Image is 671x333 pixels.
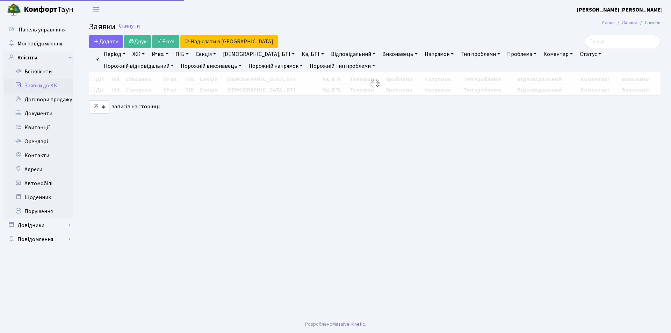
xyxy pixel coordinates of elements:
nav: breadcrumb [591,15,671,30]
span: Мої повідомлення [17,40,62,48]
a: Додати [89,35,123,48]
li: Список [637,19,661,27]
a: [PERSON_NAME] [PERSON_NAME] [577,6,663,14]
button: Переключити навігацію [87,4,105,15]
a: Порожній тип проблеми [307,60,378,72]
a: Проблема [504,48,539,60]
a: Мої повідомлення [3,37,73,51]
a: [DEMOGRAPHIC_DATA], БТІ [220,48,297,60]
a: Відповідальний [328,48,378,60]
a: Заявки [622,19,637,26]
a: № вх. [149,48,171,60]
a: Адреси [3,162,73,176]
a: Всі клієнти [3,65,73,79]
a: Порожній відповідальний [101,60,176,72]
a: Massive Kinetic [332,320,365,328]
img: Обробка... [369,78,381,89]
a: Договори продажу [3,93,73,107]
select: записів на сторінці [89,100,109,114]
img: logo.png [7,3,21,17]
a: Надіслати в [GEOGRAPHIC_DATA] [180,35,278,48]
b: Комфорт [24,4,57,15]
a: Excel [152,35,179,48]
a: Друк [124,35,151,48]
a: Admin [602,19,615,26]
a: Секція [193,48,219,60]
a: Порожній напрямок [246,60,305,72]
a: Документи [3,107,73,121]
a: Орендарі [3,135,73,149]
a: Заявки до КК [3,79,73,93]
a: Період [101,48,128,60]
a: Тип проблеми [458,48,503,60]
input: Пошук... [585,35,661,48]
span: Таун [24,4,73,16]
a: Панель управління [3,23,73,37]
span: Заявки [89,21,116,33]
a: Порушення [3,204,73,218]
div: Розроблено . [305,320,366,328]
a: Скинути [119,23,140,29]
a: Квитанції [3,121,73,135]
a: Повідомлення [3,232,73,246]
a: ЖК [130,48,147,60]
a: Клієнти [3,51,73,65]
a: Контакти [3,149,73,162]
a: Коментар [541,48,576,60]
a: Кв, БТІ [299,48,326,60]
a: Напрямок [422,48,456,60]
label: записів на сторінці [89,100,160,114]
a: Довідники [3,218,73,232]
span: Панель управління [19,26,66,34]
span: Додати [94,38,118,45]
a: ПІБ [173,48,192,60]
a: Статус [577,48,604,60]
a: Автомобілі [3,176,73,190]
a: Виконавець [380,48,420,60]
a: Щоденник [3,190,73,204]
a: Порожній виконавець [178,60,244,72]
